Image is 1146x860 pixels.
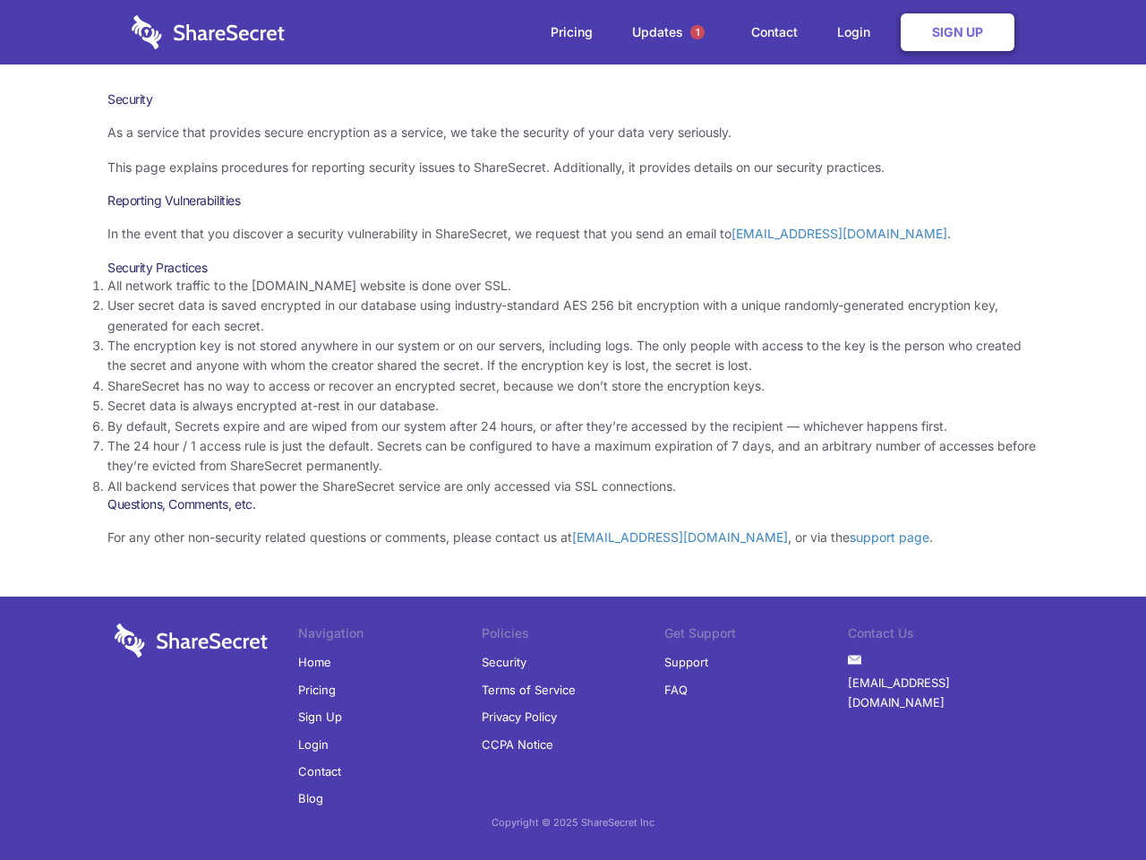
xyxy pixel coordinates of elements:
[664,623,848,649] li: Get Support
[901,13,1014,51] a: Sign Up
[107,123,1039,142] p: As a service that provides secure encryption as a service, we take the security of your data very...
[298,623,482,649] li: Navigation
[298,758,341,785] a: Contact
[107,158,1039,177] p: This page explains procedures for reporting security issues to ShareSecret. Additionally, it prov...
[298,731,329,758] a: Login
[107,417,1039,436] li: By default, Secrets expire and are wiped from our system after 24 hours, or after they’re accesse...
[107,276,1039,296] li: All network traffic to the [DOMAIN_NAME] website is done over SSL.
[482,676,576,703] a: Terms of Service
[731,226,947,241] a: [EMAIL_ADDRESS][DOMAIN_NAME]
[850,529,929,545] a: support page
[298,703,342,730] a: Sign Up
[107,296,1039,336] li: User secret data is saved encrypted in our database using industry-standard AES 256 bit encryptio...
[107,396,1039,416] li: Secret data is always encrypted at-rest in our database.
[733,4,816,60] a: Contact
[107,528,1039,547] p: For any other non-security related questions or comments, please contact us at , or via the .
[690,25,705,39] span: 1
[298,649,331,675] a: Home
[572,529,788,545] a: [EMAIL_ADDRESS][DOMAIN_NAME]
[107,260,1039,276] h3: Security Practices
[107,193,1039,209] h3: Reporting Vulnerabilities
[107,477,1039,496] li: All backend services that power the ShareSecret service are only accessed via SSL connections.
[298,785,323,812] a: Blog
[107,91,1039,107] h1: Security
[107,224,1039,244] p: In the event that you discover a security vulnerability in ShareSecret, we request that you send ...
[298,676,336,703] a: Pricing
[482,703,557,730] a: Privacy Policy
[115,623,268,658] img: logo-wordmark-white-trans-d4663122ce5f474addd5e946df7df03e33cb6a1c49d2221995e7729f52c070b2.svg
[107,496,1039,512] h3: Questions, Comments, etc.
[664,676,688,703] a: FAQ
[848,623,1031,649] li: Contact Us
[819,4,897,60] a: Login
[482,649,526,675] a: Security
[132,15,285,49] img: logo-wordmark-white-trans-d4663122ce5f474addd5e946df7df03e33cb6a1c49d2221995e7729f52c070b2.svg
[482,623,665,649] li: Policies
[848,669,1031,717] a: [EMAIL_ADDRESS][DOMAIN_NAME]
[107,376,1039,396] li: ShareSecret has no way to access or recover an encrypted secret, because we don’t store the encry...
[107,336,1039,376] li: The encryption key is not stored anywhere in our system or on our servers, including logs. The on...
[482,731,553,758] a: CCPA Notice
[664,649,708,675] a: Support
[107,436,1039,477] li: The 24 hour / 1 access rule is just the default. Secrets can be configured to have a maximum expi...
[533,4,611,60] a: Pricing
